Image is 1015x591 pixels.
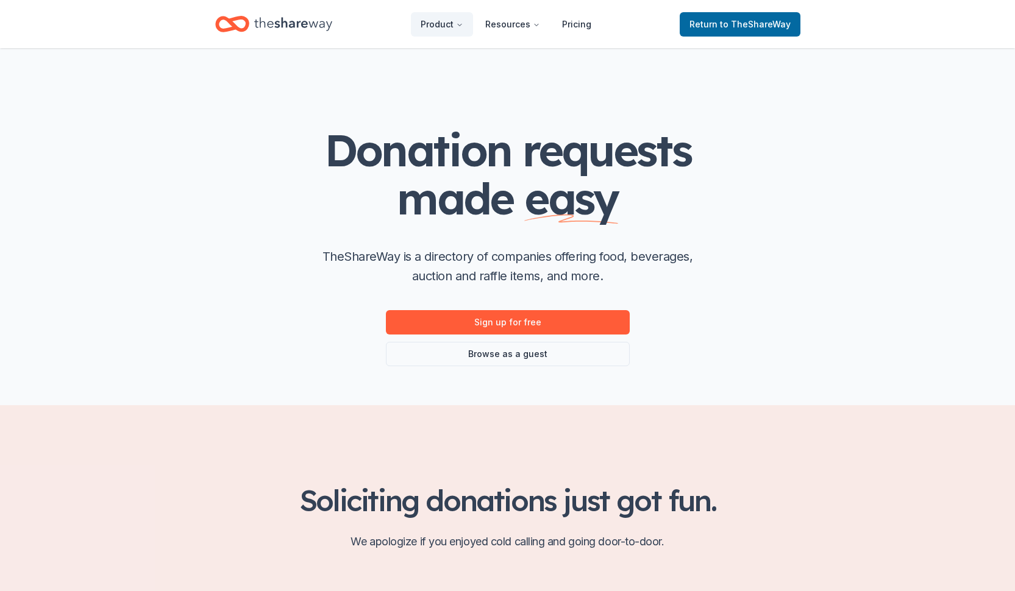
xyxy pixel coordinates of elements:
[524,171,618,225] span: easy
[386,342,630,366] a: Browse as a guest
[264,126,752,222] h1: Donation requests made
[720,19,791,29] span: to TheShareWay
[411,12,473,37] button: Product
[386,310,630,334] a: Sign up for free
[689,17,791,32] span: Return
[313,247,703,286] p: TheShareWay is a directory of companies offering food, beverages, auction and raffle items, and m...
[552,12,601,37] a: Pricing
[680,12,800,37] a: Returnto TheShareWay
[215,483,800,517] h2: Soliciting donations just got fun.
[411,10,601,38] nav: Main
[215,10,332,38] a: Home
[215,532,800,551] p: We apologize if you enjoyed cold calling and going door-to-door.
[475,12,550,37] button: Resources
